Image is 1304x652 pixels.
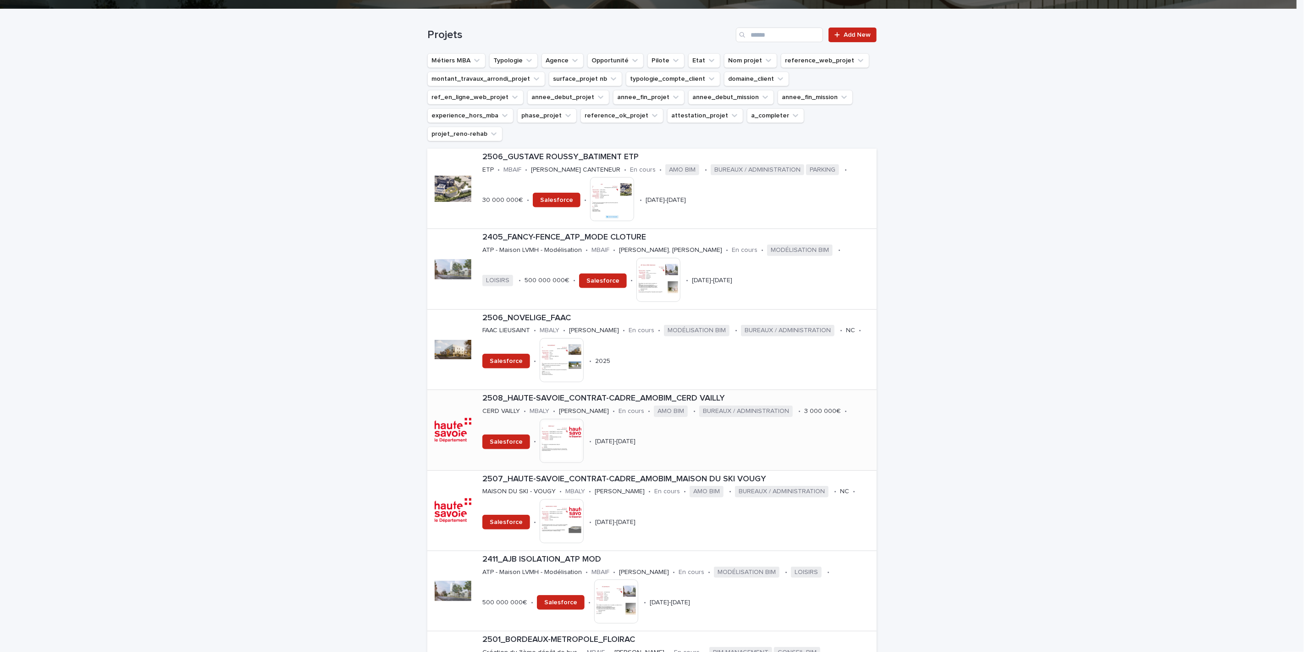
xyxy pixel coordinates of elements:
[580,108,663,123] button: reference_ok_projet
[482,555,873,565] p: 2411_AJB ISOLATION_ATP MOD
[541,53,584,68] button: Agence
[613,568,615,576] p: •
[530,407,549,415] p: MBALY
[761,246,763,254] p: •
[648,407,650,415] p: •
[427,551,877,631] a: 2411_AJB ISOLATION_ATP MODATP - Maison LVMH - Modélisation•MBAIF•[PERSON_NAME]•En cours•MODÉLISAT...
[519,277,521,284] p: •
[482,474,873,485] p: 2507_HAUTE-SAVOIE_CONTRAT-CADRE_AMOBIM_MAISON DU SKI VOUGY
[531,599,533,607] p: •
[785,568,787,576] p: •
[497,166,500,174] p: •
[482,313,873,323] p: 2506_NOVELIGE_FAAC
[619,407,644,415] p: En cours
[791,567,822,578] span: LOISIRS
[686,277,688,284] p: •
[626,72,720,86] button: typologie_compte_client
[629,327,654,334] p: En cours
[619,246,722,254] p: [PERSON_NAME], [PERSON_NAME]
[729,488,731,496] p: •
[840,327,842,334] p: •
[534,438,536,446] p: •
[646,196,686,204] p: [DATE]-[DATE]
[619,568,669,576] p: [PERSON_NAME]
[804,407,841,415] p: 3 000 000€
[767,245,833,256] span: MODÉLISATION BIM
[708,568,710,576] p: •
[427,90,524,105] button: ref_en_ligne_web_projet
[736,28,823,42] input: Search
[845,166,847,174] p: •
[482,246,582,254] p: ATP - Maison LVMH - Modélisation
[482,233,873,243] p: 2405_FANCY-FENCE_ATP_MODE CLOTURE
[533,193,580,207] a: Salesforce
[732,246,757,254] p: En cours
[648,488,651,496] p: •
[482,407,520,415] p: CERD VAILLY
[673,568,675,576] p: •
[482,488,556,496] p: MAISON DU SKI - VOUGY
[630,277,633,284] p: •
[482,394,873,404] p: 2508_HAUTE-SAVOIE_CONTRAT-CADRE_AMOBIM_CERD VAILLY
[735,486,829,497] span: BUREAUX / ADMINISTRATION
[482,275,513,286] span: LOISIRS
[778,90,853,105] button: annee_fin_mission
[650,599,690,607] p: [DATE]-[DATE]
[693,407,696,415] p: •
[527,90,609,105] button: annee_debut_projet
[679,568,704,576] p: En cours
[688,53,720,68] button: Etat
[544,599,577,606] span: Salesforce
[798,407,801,415] p: •
[844,32,871,38] span: Add New
[569,327,619,334] p: [PERSON_NAME]
[741,325,834,336] span: BUREAUX / ADMINISTRATION
[690,486,724,497] span: AMO BIM
[613,246,615,254] p: •
[427,471,877,551] a: 2507_HAUTE-SAVOIE_CONTRAT-CADRE_AMOBIM_MAISON DU SKI VOUGYMAISON DU SKI - VOUGY•MBALY•[PERSON_NAM...
[534,327,536,334] p: •
[482,354,530,368] a: Salesforce
[781,53,869,68] button: reference_web_projet
[482,196,523,204] p: 30 000 000€
[664,325,729,336] span: MODÉLISATION BIM
[589,438,591,446] p: •
[595,438,635,446] p: [DATE]-[DATE]
[584,196,586,204] p: •
[517,108,577,123] button: phase_projet
[595,488,645,496] p: [PERSON_NAME]
[534,357,536,365] p: •
[834,488,836,496] p: •
[427,53,486,68] button: Métiers MBA
[586,568,588,576] p: •
[586,278,619,284] span: Salesforce
[525,277,569,284] p: 500 000 000€
[503,166,521,174] p: MBAIF
[573,277,575,284] p: •
[427,390,877,470] a: 2508_HAUTE-SAVOIE_CONTRAT-CADRE_AMOBIM_CERD VAILLYCERD VAILLY•MBALY•[PERSON_NAME]•En cours•AMO BI...
[482,599,527,607] p: 500 000 000€
[845,407,847,415] p: •
[659,166,662,174] p: •
[490,439,523,445] span: Salesforce
[684,488,686,496] p: •
[553,407,555,415] p: •
[613,90,685,105] button: annee_fin_projet
[688,90,774,105] button: annee_debut_mission
[735,327,737,334] p: •
[490,358,523,364] span: Salesforce
[595,518,635,526] p: [DATE]-[DATE]
[589,488,591,496] p: •
[490,519,523,525] span: Salesforce
[595,357,610,365] p: 2025
[559,407,609,415] p: [PERSON_NAME]
[647,53,685,68] button: Pilote
[726,246,728,254] p: •
[482,515,530,529] a: Salesforce
[630,166,656,174] p: En cours
[806,164,839,176] span: PARKING
[644,599,646,607] p: •
[589,518,591,526] p: •
[482,166,494,174] p: ETP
